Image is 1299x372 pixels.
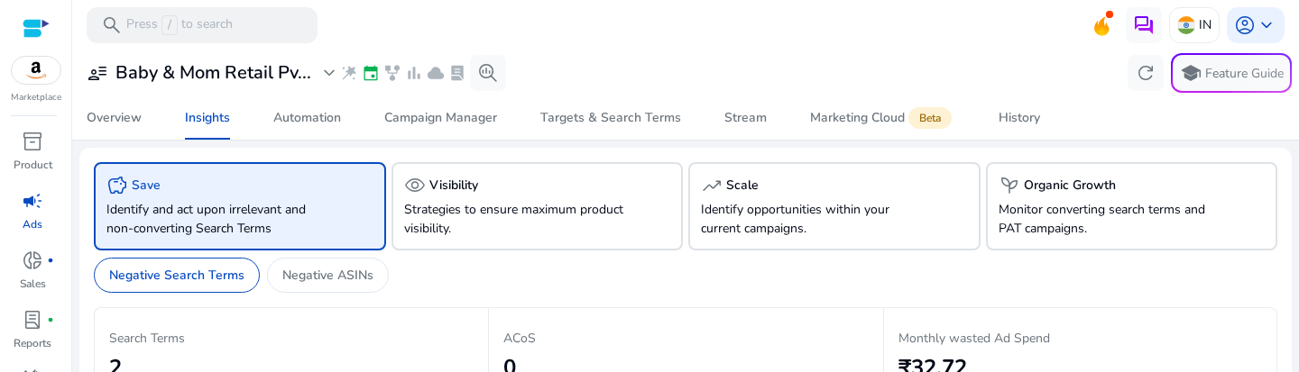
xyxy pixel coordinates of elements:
[22,309,43,331] span: lab_profile
[701,175,723,196] span: trending_up
[126,15,233,35] p: Press to search
[701,200,923,238] p: Identify opportunities within your current campaigns.
[47,316,54,323] span: fiber_manual_record
[1234,14,1256,36] span: account_circle
[383,64,401,82] span: family_history
[1135,62,1156,84] span: refresh
[11,91,61,104] p: Marketplace
[429,178,478,194] h5: Visibility
[1128,55,1164,91] button: refresh
[404,175,426,196] span: visibility
[106,175,128,196] span: savings
[115,62,311,84] h3: Baby & Mom Retail Pv...
[810,111,955,125] div: Marketing Cloud
[1171,53,1292,93] button: schoolFeature Guide
[1024,178,1116,194] h5: Organic Growth
[405,64,423,82] span: bar_chart
[22,190,43,212] span: campaign
[1177,16,1195,34] img: in.svg
[20,276,46,292] p: Sales
[448,64,466,82] span: lab_profile
[109,329,474,348] p: Search Terms
[282,266,373,285] p: Negative ASINs
[908,107,952,129] span: Beta
[161,15,178,35] span: /
[132,178,161,194] h5: Save
[318,62,340,84] span: expand_more
[1180,62,1202,84] span: school
[23,216,42,232] p: Ads
[1256,14,1277,36] span: keyboard_arrow_down
[14,335,51,351] p: Reports
[87,112,142,124] div: Overview
[999,112,1040,124] div: History
[384,112,497,124] div: Campaign Manager
[898,329,1262,348] p: Monthly wasted Ad Spend
[106,200,328,238] p: Identify and act upon irrelevant and non-converting Search Terms
[724,112,767,124] div: Stream
[14,157,52,173] p: Product
[540,112,681,124] div: Targets & Search Terms
[185,112,230,124] div: Insights
[12,57,60,84] img: amazon.svg
[22,131,43,152] span: inventory_2
[503,329,868,348] p: ACoS
[1205,65,1284,83] p: Feature Guide
[109,266,244,285] p: Negative Search Terms
[47,257,54,264] span: fiber_manual_record
[404,200,626,238] p: Strategies to ensure maximum product visibility.
[340,64,358,82] span: wand_stars
[273,112,341,124] div: Automation
[999,200,1221,238] p: Monitor converting search terms and PAT campaigns.
[1199,9,1211,41] p: IN
[726,178,759,194] h5: Scale
[477,62,499,84] span: search_insights
[427,64,445,82] span: cloud
[999,175,1020,196] span: psychiatry
[22,250,43,271] span: donut_small
[470,55,506,91] button: search_insights
[87,62,108,84] span: user_attributes
[101,14,123,36] span: search
[362,64,380,82] span: event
